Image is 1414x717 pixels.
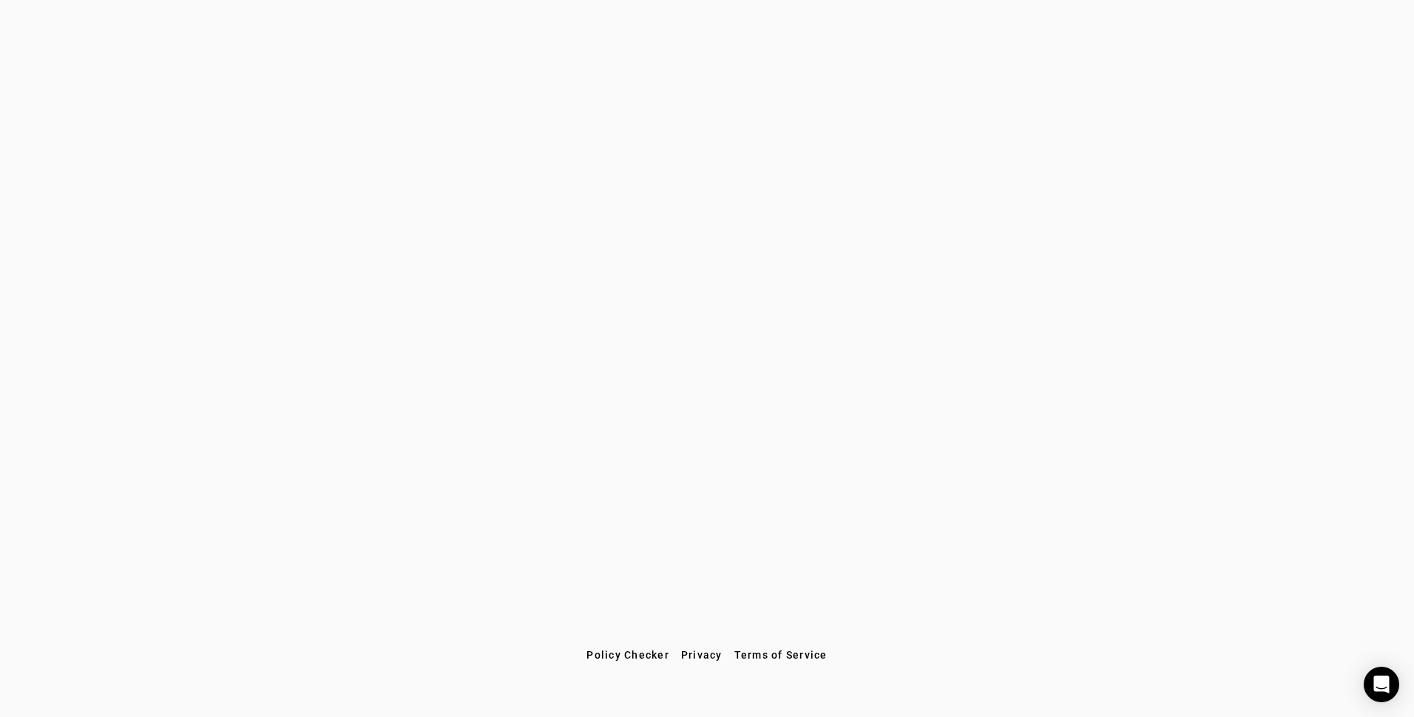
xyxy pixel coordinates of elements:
[734,649,828,661] span: Terms of Service
[675,642,728,668] button: Privacy
[586,649,669,661] span: Policy Checker
[581,642,675,668] button: Policy Checker
[1364,667,1399,702] div: Open Intercom Messenger
[728,642,833,668] button: Terms of Service
[681,649,723,661] span: Privacy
